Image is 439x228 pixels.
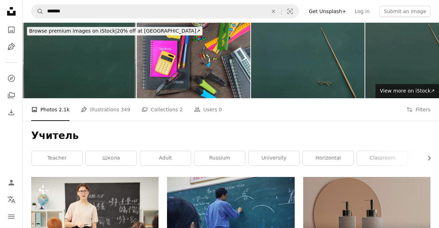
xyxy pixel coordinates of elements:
[31,4,299,18] form: Find visuals sitewide
[4,210,18,224] button: Menu
[249,151,299,165] a: university
[86,151,137,165] a: школа
[31,216,159,222] a: Young woman in eyeglasses working as a teacher at school and teaching the school children
[179,106,183,113] span: 2
[4,193,18,207] button: Language
[194,151,245,165] a: russium
[423,151,430,165] button: scroll list to the right
[32,151,82,165] a: teacher
[376,84,439,98] a: View more on iStock↗
[194,98,222,121] a: Users 0
[305,6,350,17] a: Get Unsplash+
[379,6,430,17] button: Submit an image
[4,176,18,190] a: Log in / Sign up
[380,88,435,94] span: View more on iStock ↗
[121,106,130,113] span: 349
[406,98,430,121] button: Filters
[29,28,200,34] span: 20% off at [GEOGRAPHIC_DATA] ↗
[23,23,207,40] a: Browse premium images on iStock|20% off at [GEOGRAPHIC_DATA]↗
[4,23,18,37] a: Photos
[4,40,18,54] a: Illustrations
[140,151,191,165] a: adult
[23,23,136,98] img: school board and pointer
[31,129,430,142] h1: Учитель
[350,6,374,17] a: Log in
[251,23,365,98] img: school board and pointer
[219,106,222,113] span: 0
[4,71,18,85] a: Explore
[357,151,408,165] a: classroom
[29,28,117,34] span: Browse premium images on iStock |
[141,98,183,121] a: Collections 2
[81,98,130,121] a: Illustrations 349
[32,5,44,18] button: Search Unsplash
[303,151,354,165] a: horizontal
[4,4,18,20] a: Home — Unsplash
[167,216,294,222] a: women's blue dress shirt
[137,23,250,98] img: Back to school
[282,5,299,18] button: Visual search
[4,105,18,119] a: Download History
[4,88,18,102] a: Collections
[266,5,281,18] button: Clear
